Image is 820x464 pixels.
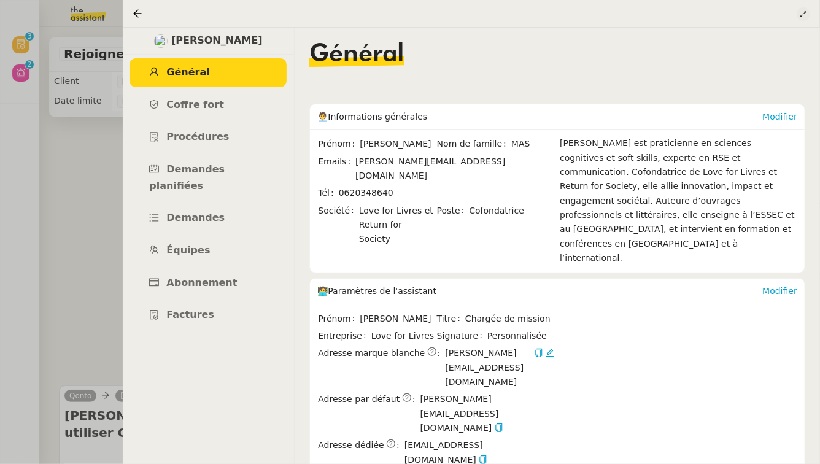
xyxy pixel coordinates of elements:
a: Général [130,58,287,87]
span: [PERSON_NAME] [360,137,435,151]
span: Entreprise [318,329,371,343]
span: Poste [437,204,470,218]
span: Paramètres de l'assistant [328,286,436,296]
span: Général [166,66,209,78]
span: Général [309,42,404,67]
span: MAS [511,137,554,151]
a: Coffre fort [130,91,287,120]
span: Adresse marque blanche [318,346,425,360]
span: [PERSON_NAME][EMAIL_ADDRESS][DOMAIN_NAME] [355,157,505,180]
span: Prénom [318,312,360,326]
span: Prénom [318,137,360,151]
a: Abonnement [130,269,287,298]
span: Société [318,204,358,247]
span: Cofondatrice [469,204,554,218]
img: users%2FtFhOaBya8rNVU5KG7br7ns1BCvi2%2Favatar%2Faa8c47da-ee6c-4101-9e7d-730f2e64f978 [154,34,168,48]
a: Modifier [762,112,797,122]
div: [PERSON_NAME] est praticienne en sciences cognitives et soft skills, experte en RSE et communicat... [560,136,797,265]
span: Adresse dédiée [318,438,384,452]
a: Demandes [130,204,287,233]
a: Demandes planifiées [130,155,287,200]
span: Factures [166,309,214,320]
span: Chargée de mission [465,312,554,326]
span: Titre [437,312,465,326]
span: [PERSON_NAME][EMAIL_ADDRESS][DOMAIN_NAME] [445,346,532,389]
a: Équipes [130,236,287,265]
span: Personnalisée [487,329,547,343]
div: 🧑‍💻 [317,279,762,303]
a: Procédures [130,123,287,152]
span: Emails [318,155,355,184]
span: [PERSON_NAME] [360,312,435,326]
span: Love for Livres et Return for Society [359,204,436,247]
span: Adresse par défaut [318,392,400,406]
span: Procédures [166,131,229,142]
a: Modifier [762,286,797,296]
span: Informations générales [328,112,427,122]
span: Demandes planifiées [149,163,225,191]
span: [PERSON_NAME][EMAIL_ADDRESS][DOMAIN_NAME] [420,392,555,435]
div: 🧑‍💼 [317,104,762,129]
span: Signature [437,329,487,343]
span: 0620348640 [339,188,393,198]
span: Abonnement [166,277,237,288]
span: Nom de famille [437,137,511,151]
span: Équipes [166,244,210,256]
span: [PERSON_NAME] [171,33,263,49]
span: Demandes [166,212,225,223]
span: Coffre fort [166,99,224,110]
span: Tél [318,186,338,200]
span: Love for Livres [371,329,436,343]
